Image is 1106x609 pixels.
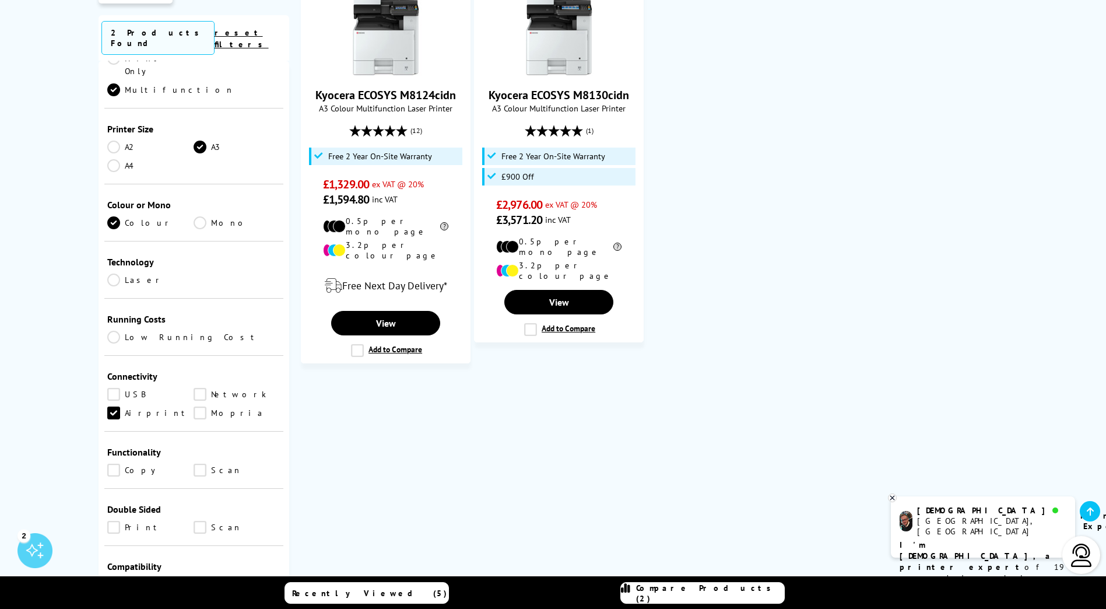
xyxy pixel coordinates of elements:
[372,178,424,190] span: ex VAT @ 20%
[107,446,281,458] div: Functionality
[342,66,430,78] a: Kyocera ECOSYS M8124cidn
[1070,544,1093,567] img: user-headset-light.svg
[194,521,280,534] a: Scan
[307,103,464,114] span: A3 Colour Multifunction Laser Printer
[410,120,422,142] span: (12)
[315,87,456,103] a: Kyocera ECOSYS M8124cidn
[107,123,281,135] div: Printer Size
[351,344,422,357] label: Add to Compare
[480,103,637,114] span: A3 Colour Multifunction Laser Printer
[323,216,448,237] li: 0.5p per mono page
[496,236,622,257] li: 0.5p per mono page
[900,540,1054,572] b: I'm [DEMOGRAPHIC_DATA], a printer expert
[331,311,440,335] a: View
[496,197,542,212] span: £2,976.00
[501,152,605,161] span: Free 2 Year On-Site Warranty
[285,582,449,604] a: Recently Viewed (5)
[107,199,281,211] div: Colour or Mono
[107,274,194,286] a: Laser
[107,141,194,153] a: A2
[107,521,194,534] a: Print
[515,66,603,78] a: Kyocera ECOSYS M8130cidn
[489,87,629,103] a: Kyocera ECOSYS M8130cidn
[194,216,280,229] a: Mono
[372,194,398,205] span: inc VAT
[292,588,447,598] span: Recently Viewed (5)
[501,172,534,181] span: £900 Off
[323,192,369,207] span: £1,594.80
[504,290,613,314] a: View
[107,407,194,419] a: Airprint
[524,323,595,336] label: Add to Compare
[194,407,280,419] a: Mopria
[917,505,1066,516] div: [DEMOGRAPHIC_DATA]
[215,27,269,50] a: reset filters
[107,388,194,401] a: USB
[107,159,194,172] a: A4
[496,212,542,228] span: £3,571.20
[917,516,1066,537] div: [GEOGRAPHIC_DATA], [GEOGRAPHIC_DATA]
[107,370,281,382] div: Connectivity
[194,141,280,153] a: A3
[107,83,234,96] a: Multifunction
[107,561,281,572] div: Compatibility
[636,583,784,604] span: Compare Products (2)
[107,313,281,325] div: Running Costs
[107,216,194,229] a: Colour
[107,503,281,515] div: Double Sided
[307,269,464,302] div: modal_delivery
[545,199,597,210] span: ex VAT @ 20%
[323,177,369,192] span: £1,329.00
[545,214,571,225] span: inc VAT
[620,582,785,604] a: Compare Products (2)
[586,120,594,142] span: (1)
[107,52,194,78] a: Print Only
[194,464,280,477] a: Scan
[328,152,432,161] span: Free 2 Year On-Site Warranty
[107,464,194,477] a: Copy
[496,260,622,281] li: 3.2p per colour page
[323,240,448,261] li: 3.2p per colour page
[107,256,281,268] div: Technology
[194,388,280,401] a: Network
[900,540,1066,606] p: of 19 years! I can help you choose the right product
[107,331,281,344] a: Low Running Cost
[17,529,30,542] div: 2
[101,21,215,55] span: 2 Products Found
[900,511,912,531] img: chris-livechat.png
